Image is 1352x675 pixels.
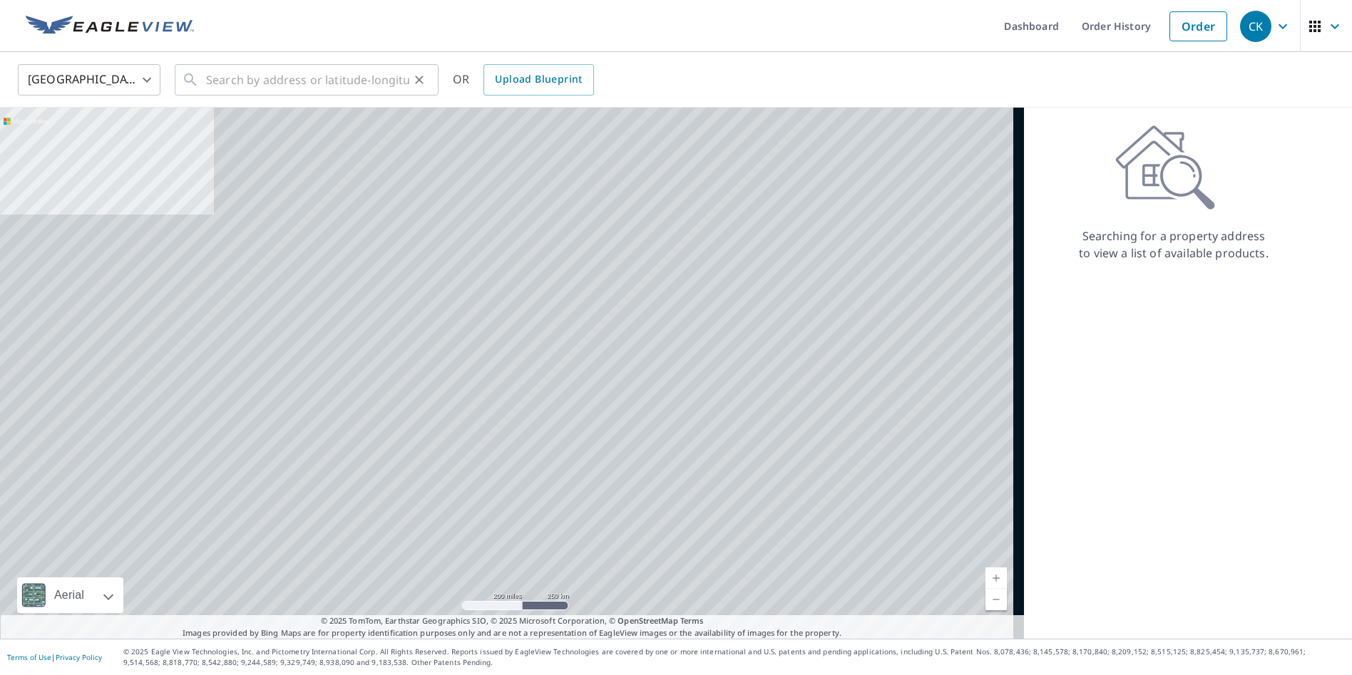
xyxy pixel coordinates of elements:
[18,60,160,100] div: [GEOGRAPHIC_DATA]
[7,652,51,662] a: Terms of Use
[206,60,409,100] input: Search by address or latitude-longitude
[985,567,1007,589] a: Current Level 5, Zoom In
[483,64,593,96] a: Upload Blueprint
[17,577,123,613] div: Aerial
[618,615,677,626] a: OpenStreetMap
[495,71,582,88] span: Upload Blueprint
[26,16,194,37] img: EV Logo
[453,64,594,96] div: OR
[56,652,102,662] a: Privacy Policy
[7,653,102,661] p: |
[985,589,1007,610] a: Current Level 5, Zoom Out
[50,577,88,613] div: Aerial
[1078,227,1269,262] p: Searching for a property address to view a list of available products.
[680,615,704,626] a: Terms
[123,646,1345,668] p: © 2025 Eagle View Technologies, Inc. and Pictometry International Corp. All Rights Reserved. Repo...
[1169,11,1227,41] a: Order
[321,615,704,627] span: © 2025 TomTom, Earthstar Geographics SIO, © 2025 Microsoft Corporation, ©
[1240,11,1271,42] div: CK
[409,70,429,90] button: Clear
